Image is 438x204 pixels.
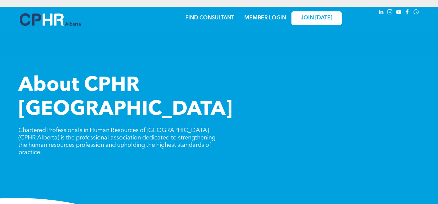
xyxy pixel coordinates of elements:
[185,15,234,21] a: FIND CONSULTANT
[291,11,342,25] a: JOIN [DATE]
[386,8,394,17] a: instagram
[404,8,411,17] a: facebook
[413,8,420,17] a: Social network
[244,15,286,21] a: MEMBER LOGIN
[18,76,233,120] span: About CPHR [GEOGRAPHIC_DATA]
[18,127,215,156] span: Chartered Professionals in Human Resources of [GEOGRAPHIC_DATA] (CPHR Alberta) is the professiona...
[301,15,332,21] span: JOIN [DATE]
[395,8,403,17] a: youtube
[20,13,81,26] img: A blue and white logo for cp alberta
[378,8,385,17] a: linkedin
